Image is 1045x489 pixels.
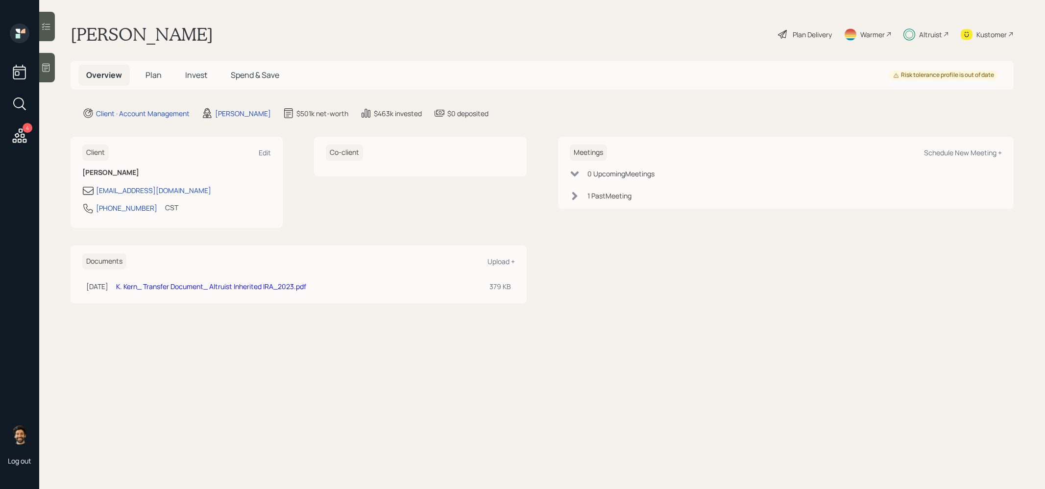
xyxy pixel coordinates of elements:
[231,70,279,80] span: Spend & Save
[587,191,632,201] div: 1 Past Meeting
[374,108,422,119] div: $463k invested
[587,169,655,179] div: 0 Upcoming Meeting s
[215,108,271,119] div: [PERSON_NAME]
[82,253,126,269] h6: Documents
[860,29,885,40] div: Warmer
[489,281,511,292] div: 379 KB
[976,29,1007,40] div: Kustomer
[326,145,363,161] h6: Co-client
[296,108,348,119] div: $501k net-worth
[8,456,31,465] div: Log out
[447,108,488,119] div: $0 deposited
[185,70,207,80] span: Invest
[86,281,108,292] div: [DATE]
[919,29,942,40] div: Altruist
[570,145,607,161] h6: Meetings
[487,257,515,266] div: Upload +
[146,70,162,80] span: Plan
[116,282,306,291] a: K. Kern_ Transfer Document_ Altruist Inherited IRA_2023.pdf
[165,202,178,213] div: CST
[82,169,271,177] h6: [PERSON_NAME]
[10,425,29,444] img: eric-schwartz-headshot.png
[793,29,832,40] div: Plan Delivery
[259,148,271,157] div: Edit
[23,123,32,133] div: 4
[71,24,213,45] h1: [PERSON_NAME]
[924,148,1002,157] div: Schedule New Meeting +
[96,185,211,196] div: [EMAIL_ADDRESS][DOMAIN_NAME]
[86,70,122,80] span: Overview
[82,145,109,161] h6: Client
[96,108,190,119] div: Client · Account Management
[893,71,994,79] div: Risk tolerance profile is out of date
[96,203,157,213] div: [PHONE_NUMBER]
